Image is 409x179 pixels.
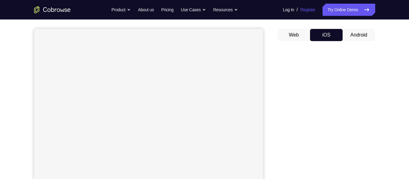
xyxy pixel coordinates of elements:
[213,4,238,16] button: Resources
[161,4,173,16] a: Pricing
[297,6,298,13] span: /
[323,4,375,16] a: Try Online Demo
[34,6,71,13] a: Go to the home page
[343,29,375,41] button: Android
[111,4,131,16] button: Product
[283,4,294,16] a: Log In
[300,4,315,16] a: Register
[181,4,206,16] button: Use Cases
[138,4,154,16] a: About us
[310,29,343,41] button: iOS
[278,29,310,41] button: Web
